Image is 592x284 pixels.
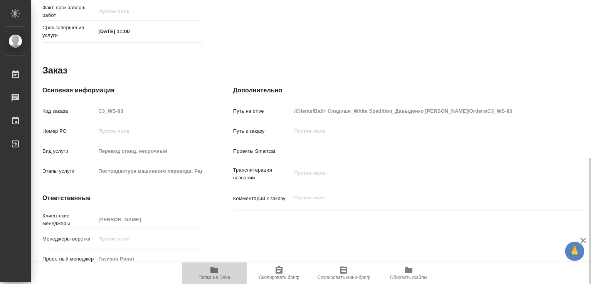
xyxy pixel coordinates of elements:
[233,166,292,182] p: Транслитерация названий
[96,26,163,37] input: ✎ Введи что-нибудь
[42,147,96,155] p: Вид услуги
[233,127,292,135] p: Путь к заказу
[96,105,202,117] input: Пустое поле
[96,125,202,137] input: Пустое поле
[42,212,96,227] p: Клиентские менеджеры
[390,275,427,280] span: Обновить файлы
[42,127,96,135] p: Номер РО
[42,24,96,39] p: Срок завершения услуги
[247,262,311,284] button: Скопировать бриф
[42,64,67,77] h2: Заказ
[376,262,441,284] button: Обновить файлы
[42,235,96,243] p: Менеджеры верстки
[42,194,202,203] h4: Ответственные
[96,145,202,157] input: Пустое поле
[42,86,202,95] h4: Основная информация
[233,107,292,115] p: Путь на drive
[96,6,163,17] input: Пустое поле
[565,242,584,261] button: 🙏
[42,107,96,115] p: Код заказа
[291,125,554,137] input: Пустое поле
[96,165,202,177] input: Пустое поле
[233,147,292,155] p: Проекты Smartcat
[233,86,584,95] h4: Дополнительно
[96,253,202,264] input: Пустое поле
[182,262,247,284] button: Папка на Drive
[259,275,299,280] span: Скопировать бриф
[198,275,230,280] span: Папка на Drive
[291,105,554,117] input: Пустое поле
[233,195,292,202] p: Комментарий к заказу
[96,233,202,244] input: Пустое поле
[42,4,96,19] p: Факт. срок заверш. работ
[42,167,96,175] p: Этапы услуги
[568,243,581,259] span: 🙏
[42,255,96,263] p: Проектный менеджер
[311,262,376,284] button: Скопировать мини-бриф
[96,214,202,225] input: Пустое поле
[317,275,370,280] span: Скопировать мини-бриф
